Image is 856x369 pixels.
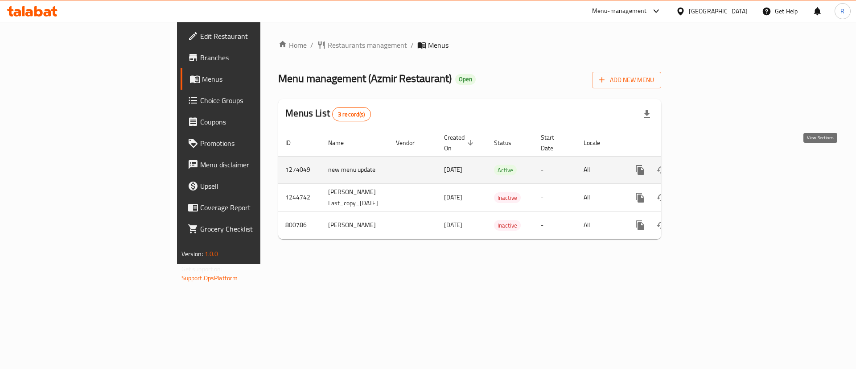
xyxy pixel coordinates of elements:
span: Version: [181,248,203,260]
td: - [534,156,576,183]
td: All [576,156,622,183]
span: Grocery Checklist [200,224,313,234]
a: Grocery Checklist [181,218,320,240]
span: Menu management ( Azmir Restaurant ) [278,68,452,88]
span: Edit Restaurant [200,31,313,41]
td: [PERSON_NAME] [321,211,389,239]
nav: breadcrumb [278,40,661,50]
span: Coverage Report [200,202,313,213]
td: All [576,183,622,211]
span: [DATE] [444,164,462,175]
span: [DATE] [444,191,462,203]
div: Open [455,74,476,85]
span: 3 record(s) [333,110,370,119]
button: Add New Menu [592,72,661,88]
span: Promotions [200,138,313,149]
div: Total records count [332,107,371,121]
button: Change Status [651,215,672,236]
span: Inactive [494,220,521,231]
th: Actions [622,129,722,157]
td: - [534,211,576,239]
a: Edit Restaurant [181,25,320,47]
div: Inactive [494,192,521,203]
a: Coupons [181,111,320,133]
span: Menu disclaimer [200,159,313,170]
span: Menus [202,74,313,84]
a: Coverage Report [181,197,320,218]
span: Locale [584,137,612,148]
a: Menus [181,68,320,90]
a: Support.OpsPlatform [181,272,238,284]
td: new menu update [321,156,389,183]
button: more [630,215,651,236]
span: Start Date [541,132,566,153]
button: Change Status [651,187,672,208]
span: Created On [444,132,476,153]
div: [GEOGRAPHIC_DATA] [689,6,748,16]
div: Export file [636,104,658,125]
a: Promotions [181,133,320,154]
span: Upsell [200,181,313,191]
span: Vendor [396,137,426,148]
span: Branches [200,52,313,63]
span: Add New Menu [599,75,654,86]
span: Active [494,165,517,175]
div: Menu-management [592,6,647,17]
a: Upsell [181,175,320,197]
a: Branches [181,47,320,68]
li: / [411,40,414,50]
td: All [576,211,622,239]
span: 1.0.0 [205,248,218,260]
td: - [534,183,576,211]
td: [PERSON_NAME] Last_copy_[DATE] [321,183,389,211]
table: enhanced table [278,129,722,239]
span: Get support on: [181,263,222,275]
button: more [630,187,651,208]
h2: Menus List [285,107,370,121]
span: ID [285,137,302,148]
span: Open [455,75,476,83]
span: Name [328,137,355,148]
span: Restaurants management [328,40,407,50]
span: Menus [428,40,449,50]
span: Status [494,137,523,148]
span: R [840,6,844,16]
a: Menu disclaimer [181,154,320,175]
button: more [630,159,651,181]
span: Coupons [200,116,313,127]
span: [DATE] [444,219,462,231]
a: Choice Groups [181,90,320,111]
a: Restaurants management [317,40,407,50]
span: Choice Groups [200,95,313,106]
span: Inactive [494,193,521,203]
button: Change Status [651,159,672,181]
